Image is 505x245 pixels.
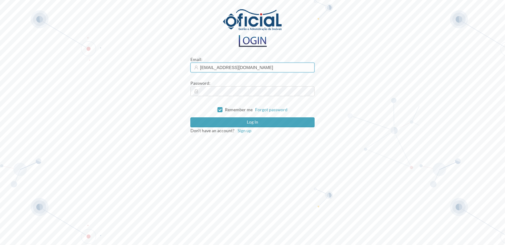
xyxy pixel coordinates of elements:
div: : [190,56,314,63]
span: Don‘t have an account? [190,128,234,133]
i: icon: lock [194,89,198,93]
span: Remember me [225,107,253,112]
img: logo [223,9,282,31]
span: Password [190,80,209,86]
i: icon: user [194,65,198,70]
input: Email [190,63,314,72]
span: Email [190,57,201,62]
img: logo [237,35,268,47]
div: : [190,80,314,86]
a: Forgot password [255,107,287,112]
span: Sign up [238,128,251,133]
button: Log in [190,117,314,127]
a: Sign up [234,128,251,133]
